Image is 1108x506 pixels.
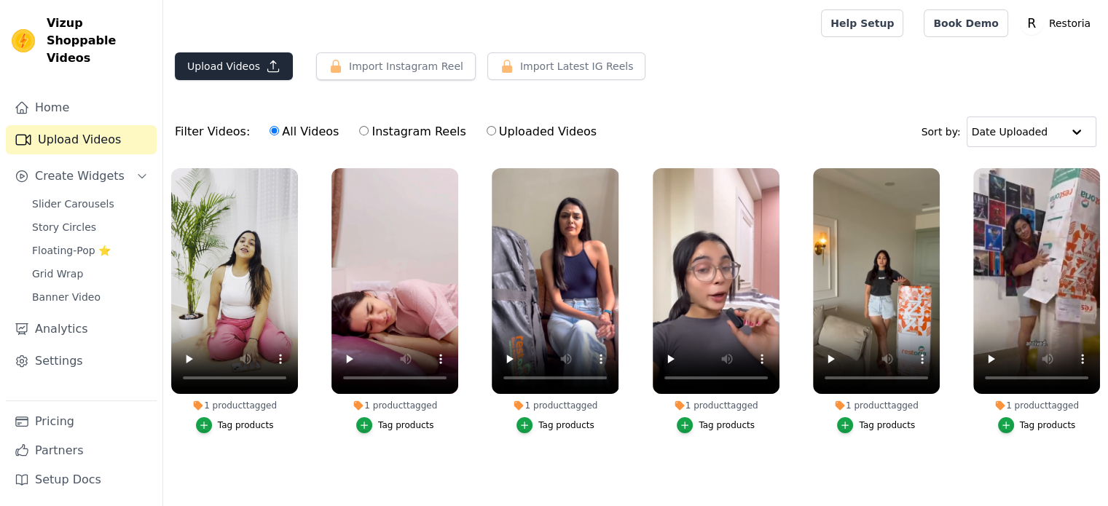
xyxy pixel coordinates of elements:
[6,407,157,436] a: Pricing
[6,93,157,122] a: Home
[23,287,157,307] a: Banner Video
[813,400,940,411] div: 1 product tagged
[1020,419,1076,431] div: Tag products
[175,52,293,80] button: Upload Videos
[175,115,605,149] div: Filter Videos:
[23,264,157,284] a: Grid Wrap
[316,52,476,80] button: Import Instagram Reel
[998,417,1076,433] button: Tag products
[196,417,274,433] button: Tag products
[359,126,369,135] input: Instagram Reels
[32,266,83,281] span: Grid Wrap
[486,122,597,141] label: Uploaded Videos
[12,29,35,52] img: Vizup
[35,167,125,185] span: Create Widgets
[358,122,466,141] label: Instagram Reels
[1020,10,1096,36] button: R Restoria
[516,417,594,433] button: Tag products
[47,15,151,67] span: Vizup Shoppable Videos
[32,243,111,258] span: Floating-Pop ⭐
[538,419,594,431] div: Tag products
[6,347,157,376] a: Settings
[487,126,496,135] input: Uploaded Videos
[23,194,157,214] a: Slider Carousels
[520,59,634,74] span: Import Latest IG Reels
[492,400,618,411] div: 1 product tagged
[218,419,274,431] div: Tag products
[859,419,915,431] div: Tag products
[837,417,915,433] button: Tag products
[356,417,434,433] button: Tag products
[922,116,1097,147] div: Sort by:
[6,436,157,465] a: Partners
[269,122,339,141] label: All Videos
[6,162,157,191] button: Create Widgets
[973,400,1100,411] div: 1 product tagged
[270,126,279,135] input: All Videos
[378,419,434,431] div: Tag products
[32,197,114,211] span: Slider Carousels
[1027,16,1036,31] text: R
[6,125,157,154] a: Upload Videos
[1043,10,1096,36] p: Restoria
[487,52,646,80] button: Import Latest IG Reels
[331,400,458,411] div: 1 product tagged
[23,217,157,237] a: Story Circles
[32,220,96,234] span: Story Circles
[6,465,157,494] a: Setup Docs
[677,417,755,433] button: Tag products
[821,9,903,37] a: Help Setup
[653,400,779,411] div: 1 product tagged
[32,290,101,304] span: Banner Video
[6,315,157,344] a: Analytics
[171,400,298,411] div: 1 product tagged
[23,240,157,261] a: Floating-Pop ⭐
[699,419,755,431] div: Tag products
[924,9,1007,37] a: Book Demo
